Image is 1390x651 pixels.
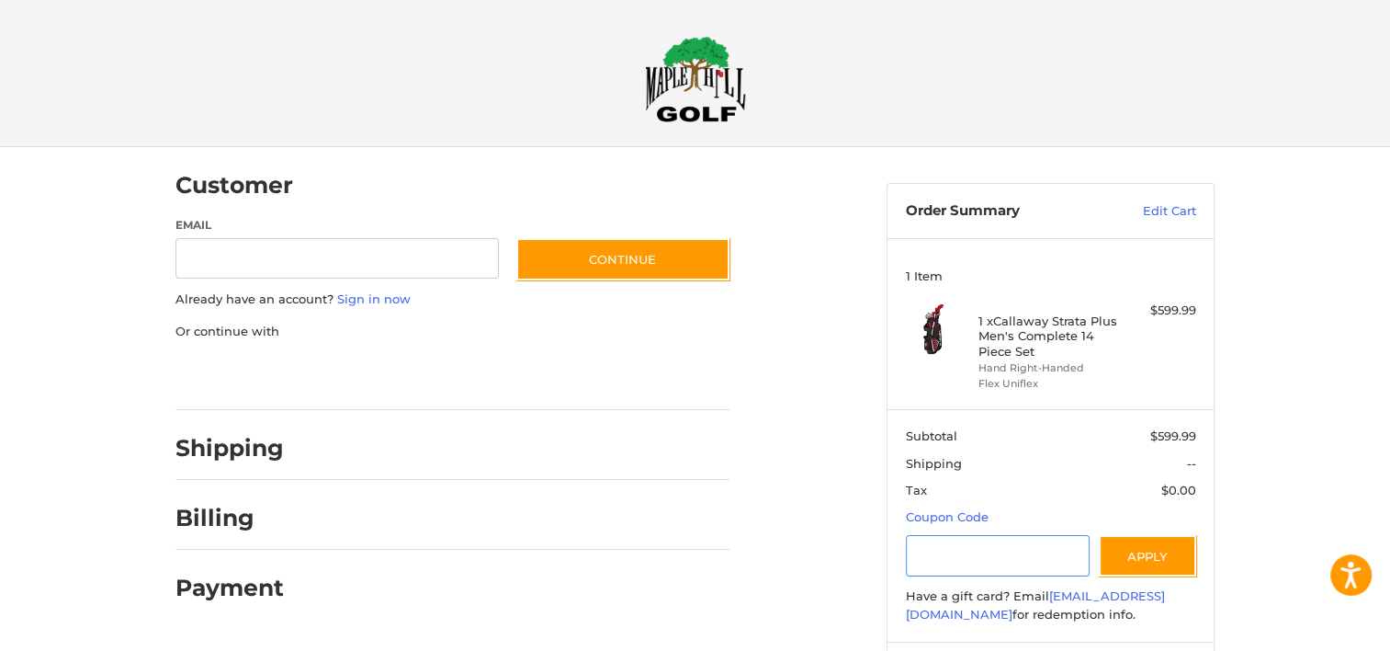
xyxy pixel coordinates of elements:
h4: 1 x Callaway Strata Plus Men's Complete 14 Piece Set [978,314,1119,359]
iframe: PayPal-venmo [481,359,619,392]
p: Or continue with [175,323,729,341]
h3: Order Summary [906,202,1103,221]
iframe: PayPal-paypal [170,359,308,392]
a: [EMAIL_ADDRESS][DOMAIN_NAME] [906,588,1165,622]
h2: Shipping [175,434,284,463]
li: Flex Uniflex [978,376,1119,392]
li: Hand Right-Handed [978,360,1119,376]
span: $599.99 [1150,428,1196,443]
h2: Payment [175,574,284,602]
span: Shipping [906,456,962,471]
button: Apply [1099,535,1196,577]
p: Already have an account? [175,291,729,309]
label: Email [175,217,499,234]
h2: Billing [175,504,283,532]
a: Edit Cart [1103,202,1196,221]
div: $599.99 [1124,302,1196,320]
span: Subtotal [906,428,957,443]
input: Gift Certificate or Coupon Code [906,535,1091,577]
div: Have a gift card? Email for redemption info. [906,588,1196,623]
a: Coupon Code [906,509,989,524]
a: Sign in now [337,291,411,306]
h2: Customer [175,171,293,200]
h3: 1 Item [906,268,1196,283]
span: -- [1187,456,1196,471]
button: Continue [516,238,729,280]
span: Tax [906,483,927,497]
img: Maple Hill Golf [645,36,746,122]
span: $0.00 [1161,483,1196,497]
iframe: PayPal-paylater [325,359,463,392]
